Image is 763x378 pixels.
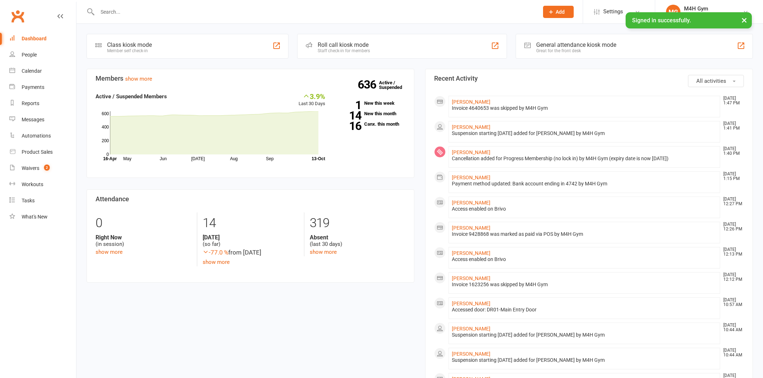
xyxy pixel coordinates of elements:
time: [DATE] 10:44 AM [720,348,744,357]
div: Payment method updated: Bank account ending in 4742 by M4H Gym [452,181,717,187]
div: 3.9% [299,92,325,100]
strong: Active / Suspended Members [96,93,167,100]
a: 14New this month [336,111,405,116]
a: Calendar [9,63,76,79]
div: from [DATE] [203,248,298,257]
div: MG [666,5,680,19]
div: 0 [96,212,191,234]
a: 1New this week [336,101,405,105]
a: Product Sales [9,144,76,160]
strong: Right Now [96,234,191,241]
a: [PERSON_NAME] [452,250,490,256]
h3: Members [96,75,405,82]
a: [PERSON_NAME] [452,99,490,105]
span: -77.0 % [203,249,228,256]
a: Workouts [9,176,76,193]
div: Product Sales [22,149,53,155]
button: Add [543,6,574,18]
a: 636Active / Suspended [379,75,411,95]
time: [DATE] 10:57 AM [720,298,744,307]
div: Automations [22,133,51,139]
div: Workouts [22,181,43,187]
div: M4H Gym [684,5,728,12]
div: Last 30 Days [299,92,325,108]
div: Roll call kiosk mode [318,41,370,48]
div: Payments [22,84,44,90]
div: (so far) [203,234,298,248]
time: [DATE] 12:12 PM [720,273,744,282]
span: All activities [696,78,726,84]
strong: 1 [336,100,361,111]
time: [DATE] 10:44 AM [720,323,744,332]
div: Reports [22,100,39,106]
strong: 636 [358,79,379,90]
a: [PERSON_NAME] [452,175,490,180]
div: (last 30 days) [310,234,405,248]
a: What's New [9,209,76,225]
div: Invoice 9428868 was marked as paid via POS by M4H Gym [452,231,717,237]
strong: 16 [336,121,361,131]
a: People [9,47,76,63]
a: show more [125,76,152,82]
div: General attendance kiosk mode [536,41,616,48]
time: [DATE] 12:27 PM [720,197,744,206]
a: [PERSON_NAME] [452,225,490,231]
div: Class kiosk mode [107,41,152,48]
a: 16Canx. this month [336,122,405,126]
div: Suspension starting [DATE] added for [PERSON_NAME] by M4H Gym [452,130,717,136]
span: Add [556,9,565,15]
a: Automations [9,128,76,144]
a: Waivers 2 [9,160,76,176]
div: Great for the front desk [536,48,616,53]
a: [PERSON_NAME] [452,200,490,206]
a: Dashboard [9,31,76,47]
button: All activities [688,75,744,87]
div: What's New [22,214,48,220]
div: Invoice 4640653 was skipped by M4H Gym [452,105,717,111]
a: Reports [9,95,76,112]
a: show more [203,259,230,265]
input: Search... [95,7,534,17]
h3: Recent Activity [434,75,744,82]
div: Access enabled on Brivo [452,256,717,262]
div: Calendar [22,68,42,74]
div: 319 [310,212,405,234]
time: [DATE] 1:15 PM [720,172,744,181]
div: 14 [203,212,298,234]
a: show more [310,249,337,255]
div: People [22,52,37,58]
a: Messages [9,112,76,128]
a: show more [96,249,123,255]
div: Tasks [22,198,35,203]
div: Movement 4 Health [684,12,728,18]
time: [DATE] 12:13 PM [720,247,744,257]
strong: [DATE] [203,234,298,241]
a: Clubworx [9,7,27,25]
span: 2 [44,165,50,171]
a: [PERSON_NAME] [452,351,490,357]
div: Cancellation added for Progress Membership (no lock in) by M4H Gym (expiry date is now [DATE]) [452,156,717,162]
div: Suspension starting [DATE] added for [PERSON_NAME] by M4H Gym [452,357,717,363]
a: Tasks [9,193,76,209]
div: Dashboard [22,36,47,41]
div: Messages [22,117,44,122]
div: Invoice 1623256 was skipped by M4H Gym [452,282,717,288]
a: [PERSON_NAME] [452,149,490,155]
div: (in session) [96,234,191,248]
a: [PERSON_NAME] [452,124,490,130]
a: [PERSON_NAME] [452,326,490,332]
time: [DATE] 12:26 PM [720,222,744,231]
div: Member self check-in [107,48,152,53]
time: [DATE] 1:41 PM [720,121,744,131]
strong: Absent [310,234,405,241]
div: Accessed door: DR01-Main Entry Door [452,307,717,313]
a: [PERSON_NAME] [452,275,490,281]
a: [PERSON_NAME] [452,301,490,306]
span: Settings [603,4,623,20]
div: Suspension starting [DATE] added for [PERSON_NAME] by M4H Gym [452,332,717,338]
strong: 14 [336,110,361,121]
time: [DATE] 1:47 PM [720,96,744,105]
div: Staff check-in for members [318,48,370,53]
button: × [738,12,751,28]
time: [DATE] 1:40 PM [720,147,744,156]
